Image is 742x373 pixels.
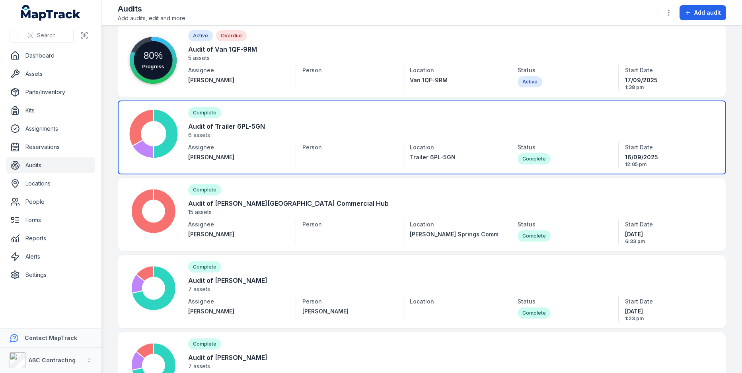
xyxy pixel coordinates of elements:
[6,84,95,100] a: Parts/Inventory
[410,153,498,161] a: Trailer 6PL-5GN
[6,194,95,210] a: People
[188,230,289,238] a: [PERSON_NAME]
[188,307,289,315] a: [PERSON_NAME]
[410,76,498,84] a: Van 1QF-9RM
[625,76,713,91] time: 17/09/2025, 1:38:40 pm
[518,153,551,164] div: Complete
[6,121,95,137] a: Assignments
[21,5,81,21] a: MapTrack
[625,315,713,322] span: 1:23 pm
[6,102,95,118] a: Kits
[6,176,95,191] a: Locations
[6,230,95,246] a: Reports
[625,238,713,245] span: 6:33 pm
[410,154,456,160] span: Trailer 6PL-5GN
[625,84,713,91] span: 1:38 pm
[625,153,713,161] span: 16/09/2025
[118,14,187,22] span: Add audits, edit and more.
[6,267,95,283] a: Settings
[6,48,95,64] a: Dashboard
[625,230,713,245] time: 07/09/2025, 6:33:29 pm
[118,3,187,14] h2: Audits
[6,249,95,265] a: Alerts
[518,307,551,319] div: Complete
[6,139,95,155] a: Reservations
[188,153,289,161] a: [PERSON_NAME]
[625,307,713,322] time: 05/09/2025, 1:23:41 pm
[518,76,542,87] div: Active
[37,31,56,39] span: Search
[6,157,95,173] a: Audits
[188,76,289,84] a: [PERSON_NAME]
[410,231,528,238] span: [PERSON_NAME] Springs Commercial Hub
[302,307,390,315] a: [PERSON_NAME]
[625,76,713,84] span: 17/09/2025
[625,307,713,315] span: [DATE]
[694,9,721,17] span: Add audit
[6,66,95,82] a: Assets
[518,230,551,242] div: Complete
[625,230,713,238] span: [DATE]
[625,161,713,168] span: 12:05 pm
[10,28,74,43] button: Search
[29,357,76,363] strong: ABC Contracting
[625,153,713,168] time: 16/09/2025, 12:05:11 pm
[25,334,77,341] strong: Contact MapTrack
[6,212,95,228] a: Forms
[410,230,498,238] a: [PERSON_NAME] Springs Commercial Hub
[410,77,448,83] span: Van 1QF-9RM
[680,5,726,20] button: Add audit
